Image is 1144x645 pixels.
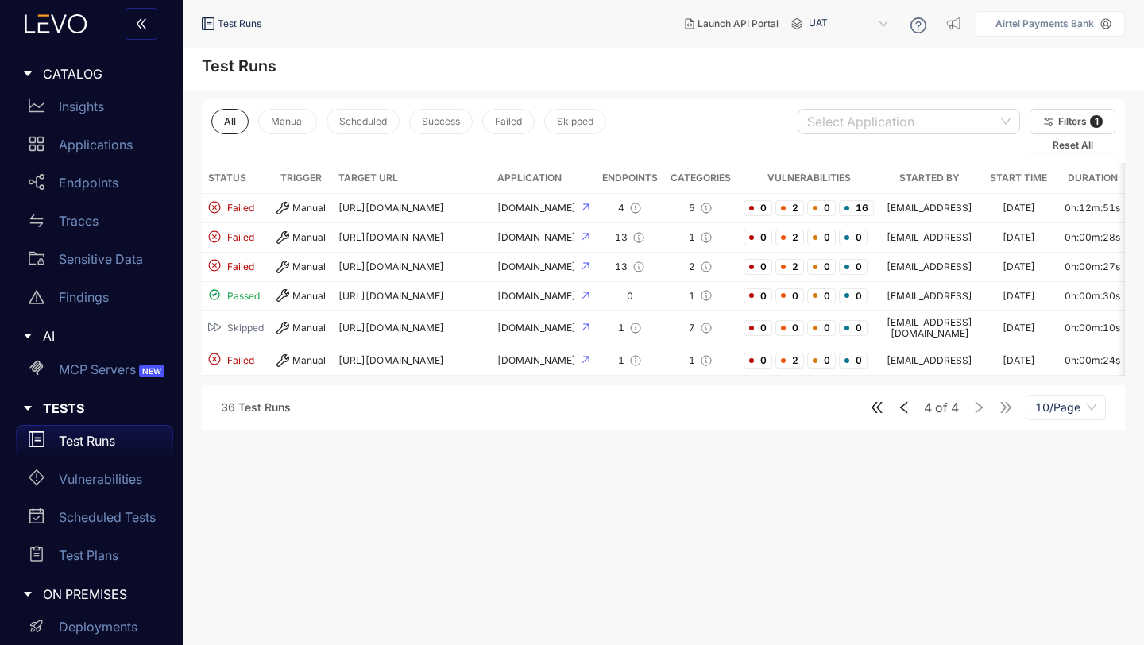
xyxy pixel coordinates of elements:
td: 0h:12m:51s [1058,194,1127,223]
div: 13 [602,231,658,244]
div: [DATE] [1003,232,1035,243]
span: Failed [227,261,254,272]
span: 0 [744,288,772,304]
span: 1 [1090,115,1103,128]
span: 2 [775,230,804,245]
span: double-left [870,400,884,415]
a: Test Plans [16,539,173,577]
span: swap [29,213,44,229]
span: TESTS [43,401,160,415]
span: Skipped [557,116,593,127]
span: caret-right [22,403,33,414]
p: Endpoints [59,176,118,190]
span: Filters [1058,116,1087,127]
a: Test Runs [16,425,173,463]
p: Sensitive Data [59,252,143,266]
button: Success [409,109,473,134]
div: 7 [671,322,731,334]
span: 0 [839,353,868,369]
span: 0 [744,259,772,275]
span: 0 [775,320,804,336]
td: [EMAIL_ADDRESS][DOMAIN_NAME] [880,311,979,346]
button: Scheduled [327,109,400,134]
span: 2 [775,353,804,369]
span: 2 [775,259,804,275]
span: 0 [807,320,836,336]
span: 0 [839,259,868,275]
span: Launch API Portal [698,18,779,29]
div: [DATE] [1003,291,1035,302]
span: Scheduled [339,116,387,127]
p: Traces [59,214,99,228]
span: of [924,400,959,415]
div: Manual [276,231,326,244]
div: 1 [602,322,658,334]
a: Sensitive Data [16,243,173,281]
div: 5 [671,202,731,214]
span: 0 [807,230,836,245]
span: 10/Page [1035,396,1096,419]
span: Reset All [1053,140,1093,151]
a: Scheduled Tests [16,501,173,539]
span: CATALOG [43,67,160,81]
div: 0 [602,291,658,302]
span: Success [422,116,460,127]
span: AI [43,329,160,343]
span: caret-right [22,589,33,600]
td: [EMAIL_ADDRESS] [880,346,979,376]
td: [EMAIL_ADDRESS] [880,253,979,282]
span: [URL][DOMAIN_NAME] [338,261,444,272]
span: 0 [775,288,804,304]
span: 0 [744,353,772,369]
td: 0h:00m:30s [1058,282,1127,311]
span: [DOMAIN_NAME] [497,202,578,214]
a: Findings [16,281,173,319]
span: ON PREMISES [43,587,160,601]
th: Duration [1058,163,1127,194]
td: 0h:00m:24s [1058,346,1127,376]
button: Skipped [544,109,606,134]
div: Manual [276,322,326,334]
span: 0 [839,288,868,304]
span: left [897,400,911,415]
th: Trigger [270,163,332,194]
button: Reset All [1030,137,1115,153]
div: 1 [671,289,731,302]
p: Test Runs [59,434,115,448]
span: 0 [807,353,836,369]
span: 0 [807,288,836,304]
span: 4 [951,400,959,415]
div: [DATE] [1003,261,1035,272]
span: double-left [135,17,148,32]
span: Skipped [227,322,264,334]
p: Applications [59,137,133,152]
span: 0 [744,320,772,336]
span: NEW [139,365,164,377]
th: Target URL [332,163,491,194]
span: UAT [809,11,891,37]
th: Start Time [979,163,1058,194]
span: All [224,116,236,127]
button: All [211,109,249,134]
th: Application [491,163,596,194]
p: Airtel Payments Bank [995,18,1094,29]
span: [DOMAIN_NAME] [497,231,578,243]
span: [URL][DOMAIN_NAME] [338,202,444,214]
p: Test Plans [59,548,118,562]
div: 13 [602,261,658,273]
a: Applications [16,129,173,167]
a: Vulnerabilities [16,463,173,501]
button: Failed [482,109,535,134]
span: 36 Test Runs [221,400,291,414]
span: 4 [924,400,932,415]
span: Passed [227,291,260,302]
button: Launch API Portal [672,11,791,37]
span: caret-right [22,68,33,79]
div: 1 [671,231,731,244]
a: MCP ServersNEW [16,353,173,392]
td: 0h:00m:27s [1058,253,1127,282]
div: TESTS [10,392,173,425]
span: [URL][DOMAIN_NAME] [338,290,444,302]
th: Vulnerabilities [737,163,880,194]
button: double-left [126,8,157,40]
